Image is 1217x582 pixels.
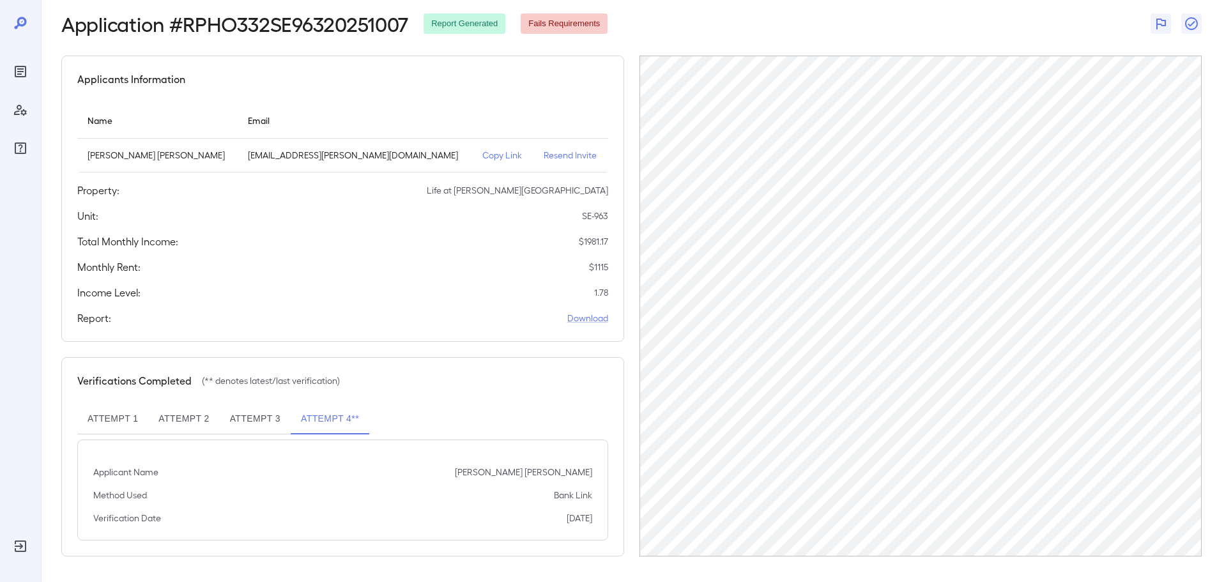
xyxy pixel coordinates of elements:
[10,138,31,158] div: FAQ
[521,18,608,30] span: Fails Requirements
[77,72,185,87] h5: Applicants Information
[567,512,592,525] p: [DATE]
[544,149,598,162] p: Resend Invite
[482,149,523,162] p: Copy Link
[589,261,608,273] p: $ 1115
[1151,13,1171,34] button: Flag Report
[594,286,608,299] p: 1.78
[238,102,472,139] th: Email
[77,285,141,300] h5: Income Level:
[77,102,608,172] table: simple table
[77,259,141,275] h5: Monthly Rent:
[427,184,608,197] p: Life at [PERSON_NAME][GEOGRAPHIC_DATA]
[202,374,340,387] p: (** denotes latest/last verification)
[582,210,608,222] p: SE-963
[93,512,161,525] p: Verification Date
[93,489,147,502] p: Method Used
[10,61,31,82] div: Reports
[10,536,31,556] div: Log Out
[77,310,111,326] h5: Report:
[77,234,178,249] h5: Total Monthly Income:
[248,149,462,162] p: [EMAIL_ADDRESS][PERSON_NAME][DOMAIN_NAME]
[424,18,505,30] span: Report Generated
[567,312,608,325] a: Download
[77,373,192,388] h5: Verifications Completed
[77,102,238,139] th: Name
[220,404,291,434] button: Attempt 3
[77,208,98,224] h5: Unit:
[61,12,408,35] h2: Application # RPHO332SE96320251007
[455,466,592,479] p: [PERSON_NAME] [PERSON_NAME]
[88,149,227,162] p: [PERSON_NAME] [PERSON_NAME]
[77,404,148,434] button: Attempt 1
[579,235,608,248] p: $ 1981.17
[1181,13,1202,34] button: Close Report
[10,100,31,120] div: Manage Users
[291,404,369,434] button: Attempt 4**
[148,404,219,434] button: Attempt 2
[554,489,592,502] p: Bank Link
[77,183,119,198] h5: Property:
[93,466,158,479] p: Applicant Name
